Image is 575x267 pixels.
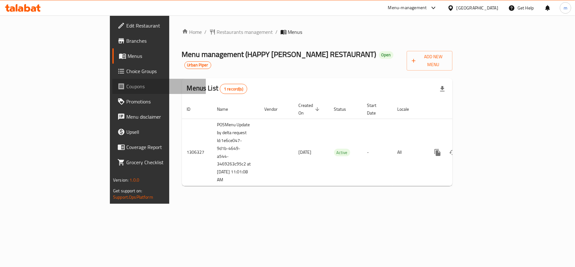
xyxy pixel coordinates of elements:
span: Promotions [126,98,201,105]
td: POSMenu Update by delta request Id:1e6ce047-9d1b-4649-a544-3469263c95c2 at [DATE] 11:01:08 AM [212,119,260,186]
a: Coupons [112,79,206,94]
span: Vendor [265,105,286,113]
a: Menus [112,48,206,64]
span: ID [187,105,199,113]
a: Edit Restaurant [112,18,206,33]
span: 1 record(s) [220,86,247,92]
button: Change Status [445,145,460,160]
span: Status [334,105,355,113]
span: Open [379,52,393,58]
a: Coverage Report [112,140,206,155]
span: Name [217,105,237,113]
span: Menu management ( HAPPY [PERSON_NAME] RESTAURANT ) [182,47,376,61]
span: Upsell [126,128,201,136]
th: Actions [425,100,496,119]
button: Add New Menu [407,51,452,71]
div: Total records count [220,84,247,94]
span: Coverage Report [126,143,201,151]
h2: Menus List [187,84,247,94]
span: m [564,4,567,11]
button: more [430,145,445,160]
nav: breadcrumb [182,28,452,36]
a: Branches [112,33,206,48]
span: Get support on: [113,187,142,195]
li: / [276,28,278,36]
td: - [362,119,392,186]
span: Version: [113,176,129,184]
a: Promotions [112,94,206,109]
div: Menu-management [388,4,427,12]
a: Restaurants management [209,28,273,36]
span: Start Date [367,102,385,117]
span: Choice Groups [126,67,201,75]
table: enhanced table [182,100,496,186]
span: Active [334,149,350,156]
div: Export file [435,81,450,96]
span: Edit Restaurant [126,22,201,29]
span: Locale [398,105,417,113]
div: Open [379,51,393,59]
a: Grocery Checklist [112,155,206,170]
span: Menu disclaimer [126,113,201,121]
span: Menus [128,52,201,60]
span: Grocery Checklist [126,158,201,166]
div: [GEOGRAPHIC_DATA] [457,4,498,11]
span: Menus [288,28,302,36]
span: Coupons [126,83,201,90]
span: Restaurants management [217,28,273,36]
td: All [392,119,425,186]
a: Upsell [112,124,206,140]
span: Created On [299,102,321,117]
span: [DATE] [299,148,312,156]
span: Branches [126,37,201,45]
a: Menu disclaimer [112,109,206,124]
a: Choice Groups [112,64,206,79]
span: Add New Menu [412,53,447,69]
span: 1.0.0 [129,176,139,184]
a: Support.OpsPlatform [113,193,153,201]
